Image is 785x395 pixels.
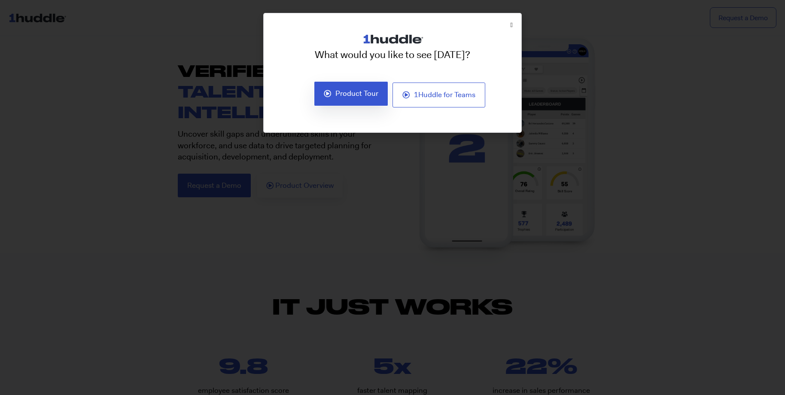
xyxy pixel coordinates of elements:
a: 1Huddle for Teams [392,83,485,107]
a: Close [511,22,513,28]
img: cropped-1Huddle_TrademarkedLogo_RGB_Black.png [358,26,427,52]
span: Product Tour [335,90,378,98]
a: Product Tour [314,81,388,106]
span: 1Huddle for Teams [414,91,475,99]
p: What would you like to see [DATE]? [268,48,517,62]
